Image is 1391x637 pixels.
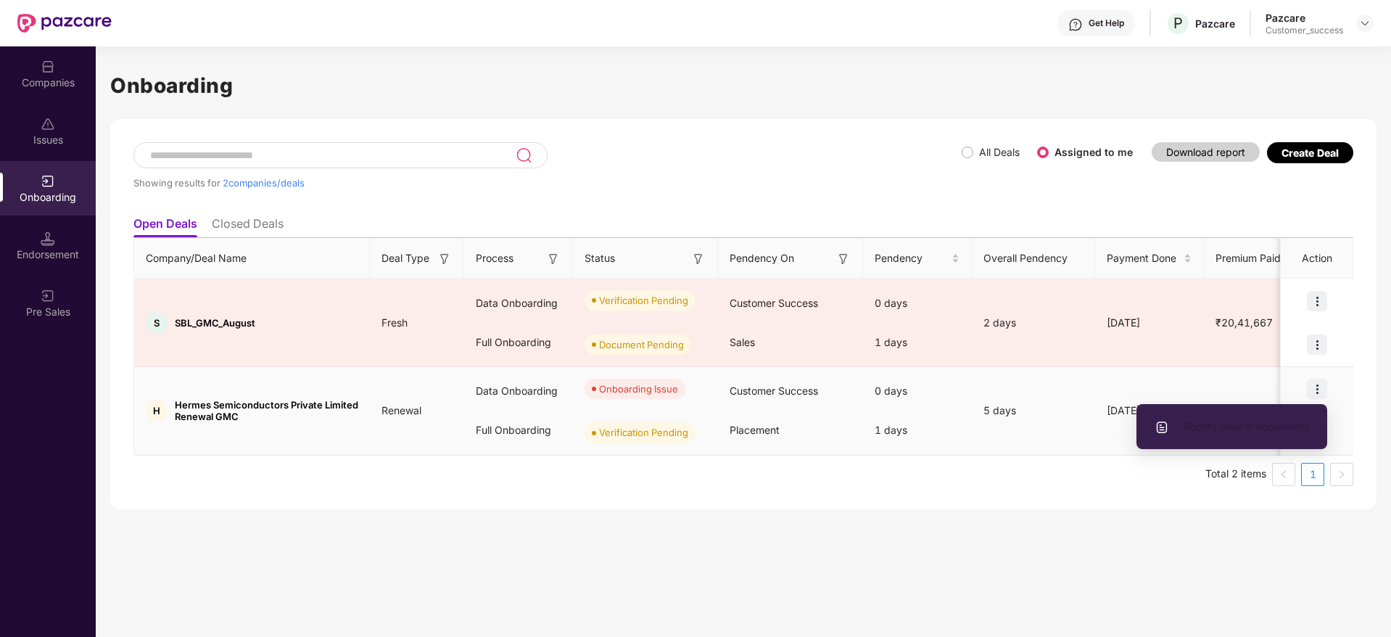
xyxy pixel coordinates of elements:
div: Verification Pending [599,425,688,440]
span: Status [585,250,615,266]
img: svg+xml;base64,PHN2ZyB3aWR0aD0iMTYiIGhlaWdodD0iMTYiIHZpZXdCb3g9IjAgMCAxNiAxNiIgZmlsbD0ibm9uZSIgeG... [546,252,561,266]
th: Company/Deal Name [134,239,370,279]
li: Previous Page [1272,463,1295,486]
div: 1 days [863,411,972,450]
li: Total 2 items [1205,463,1266,486]
div: Customer_success [1266,25,1343,36]
h1: Onboarding [110,70,1376,102]
div: 2 days [972,315,1095,331]
th: Premium Paid [1204,239,1298,279]
th: Action [1281,239,1353,279]
img: svg+xml;base64,PHN2ZyB3aWR0aD0iMTQuNSIgaGVpZ2h0PSIxNC41IiB2aWV3Qm94PSIwIDAgMTYgMTYiIGZpbGw9Im5vbm... [41,231,55,246]
img: New Pazcare Logo [17,14,112,33]
img: svg+xml;base64,PHN2ZyBpZD0iVXBsb2FkX0xvZ3MiIGRhdGEtbmFtZT0iVXBsb2FkIExvZ3MiIHhtbG5zPSJodHRwOi8vd3... [1155,420,1169,435]
th: Payment Done [1095,239,1204,279]
div: 5 days [972,403,1095,419]
span: Rectify error in documents [1155,419,1309,435]
div: Verification Pending [599,293,688,308]
img: icon [1307,291,1327,311]
label: Assigned to me [1054,146,1133,158]
span: Customer Success [730,385,818,397]
div: 0 days [863,284,972,323]
img: svg+xml;base64,PHN2ZyBpZD0iSXNzdWVzX2Rpc2FibGVkIiB4bWxucz0iaHR0cDovL3d3dy53My5vcmcvMjAwMC9zdmciIH... [41,117,55,131]
span: Renewal [370,404,433,416]
button: Download report [1152,142,1260,162]
div: 0 days [863,371,972,411]
li: Open Deals [133,216,197,237]
img: svg+xml;base64,PHN2ZyB3aWR0aD0iMjAiIGhlaWdodD0iMjAiIHZpZXdCb3g9IjAgMCAyMCAyMCIgZmlsbD0ibm9uZSIgeG... [41,289,55,303]
img: svg+xml;base64,PHN2ZyB3aWR0aD0iMTYiIGhlaWdodD0iMTYiIHZpZXdCb3g9IjAgMCAxNiAxNiIgZmlsbD0ibm9uZSIgeG... [836,252,851,266]
a: 1 [1302,464,1324,485]
span: Payment Done [1107,250,1181,266]
span: right [1337,470,1346,479]
th: Pendency [863,239,972,279]
li: 1 [1301,463,1324,486]
div: Data Onboarding [464,284,573,323]
span: ₹20,41,667 [1204,316,1284,329]
span: Placement [730,424,780,436]
div: Get Help [1089,17,1124,29]
img: svg+xml;base64,PHN2ZyB3aWR0aD0iMjAiIGhlaWdodD0iMjAiIHZpZXdCb3g9IjAgMCAyMCAyMCIgZmlsbD0ibm9uZSIgeG... [41,174,55,189]
div: S [146,312,168,334]
div: 1 days [863,323,972,362]
div: Onboarding Issue [599,382,678,396]
span: P [1173,15,1183,32]
div: Full Onboarding [464,411,573,450]
li: Closed Deals [212,216,284,237]
th: Overall Pendency [972,239,1095,279]
span: left [1279,470,1288,479]
span: Deal Type [381,250,429,266]
div: Data Onboarding [464,371,573,411]
span: 2 companies/deals [223,177,305,189]
img: svg+xml;base64,PHN2ZyB3aWR0aD0iMTYiIGhlaWdodD0iMTYiIHZpZXdCb3g9IjAgMCAxNiAxNiIgZmlsbD0ibm9uZSIgeG... [437,252,452,266]
div: Document Pending [599,337,684,352]
img: svg+xml;base64,PHN2ZyB3aWR0aD0iMjQiIGhlaWdodD0iMjUiIHZpZXdCb3g9IjAgMCAyNCAyNSIgZmlsbD0ibm9uZSIgeG... [516,147,532,164]
div: Pazcare [1266,11,1343,25]
label: All Deals [979,146,1020,158]
div: Pazcare [1195,17,1235,30]
span: Pendency On [730,250,794,266]
span: Customer Success [730,297,818,309]
div: Create Deal [1281,147,1339,159]
span: SBL_GMC_August [175,317,255,329]
div: Showing results for [133,177,962,189]
img: icon [1307,379,1327,399]
img: svg+xml;base64,PHN2ZyBpZD0iSGVscC0zMngzMiIgeG1sbnM9Imh0dHA6Ly93d3cudzMub3JnLzIwMDAvc3ZnIiB3aWR0aD... [1068,17,1083,32]
img: svg+xml;base64,PHN2ZyB3aWR0aD0iMTYiIGhlaWdodD0iMTYiIHZpZXdCb3g9IjAgMCAxNiAxNiIgZmlsbD0ibm9uZSIgeG... [691,252,706,266]
button: left [1272,463,1295,486]
div: H [146,400,168,422]
img: icon [1307,334,1327,355]
div: Full Onboarding [464,323,573,362]
span: Pendency [875,250,949,266]
span: Sales [730,336,755,348]
img: svg+xml;base64,PHN2ZyBpZD0iQ29tcGFuaWVzIiB4bWxucz0iaHR0cDovL3d3dy53My5vcmcvMjAwMC9zdmciIHdpZHRoPS... [41,59,55,74]
span: Hermes Semiconductors Private Limited Renewal GMC [175,399,358,422]
span: Fresh [370,316,419,329]
span: Process [476,250,513,266]
img: svg+xml;base64,PHN2ZyBpZD0iRHJvcGRvd24tMzJ4MzIiIHhtbG5zPSJodHRwOi8vd3d3LnczLm9yZy8yMDAwL3N2ZyIgd2... [1359,17,1371,29]
div: [DATE] [1095,403,1204,419]
li: Next Page [1330,463,1353,486]
button: right [1330,463,1353,486]
div: [DATE] [1095,315,1204,331]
